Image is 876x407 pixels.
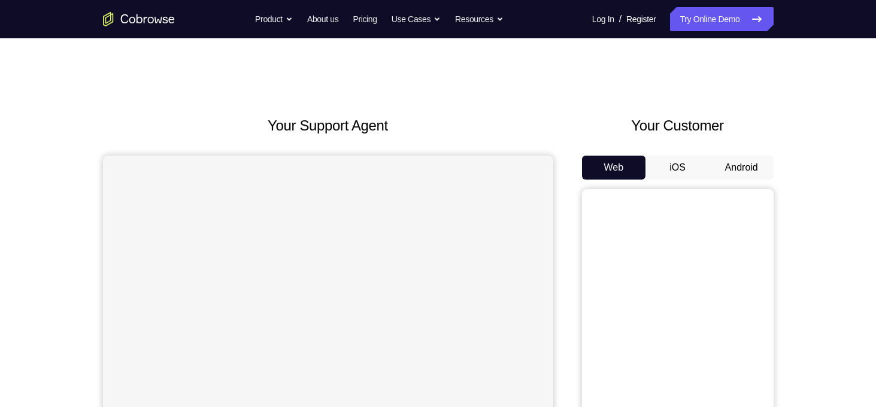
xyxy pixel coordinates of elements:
[645,156,710,180] button: iOS
[103,12,175,26] a: Go to the home page
[619,12,622,26] span: /
[392,7,441,31] button: Use Cases
[710,156,774,180] button: Android
[626,7,656,31] a: Register
[103,115,553,136] h2: Your Support Agent
[670,7,773,31] a: Try Online Demo
[255,7,293,31] button: Product
[592,7,614,31] a: Log In
[353,7,377,31] a: Pricing
[582,156,646,180] button: Web
[582,115,774,136] h2: Your Customer
[455,7,504,31] button: Resources
[307,7,338,31] a: About us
